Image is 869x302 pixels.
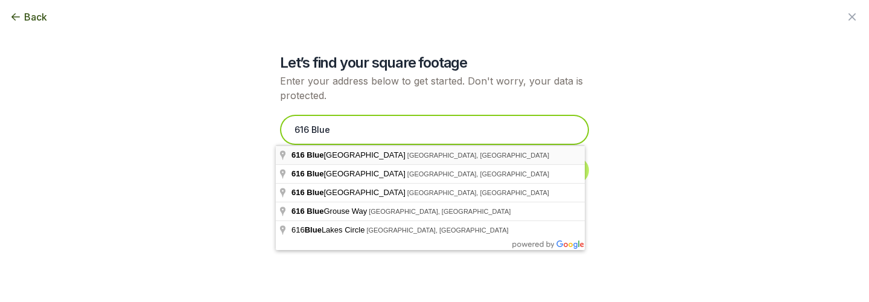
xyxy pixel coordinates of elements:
span: 616 Blue [291,207,323,216]
h2: Let’s find your square footage [280,53,589,72]
p: Enter your address below to get started. Don't worry, your data is protected. [280,74,589,103]
span: [GEOGRAPHIC_DATA], [GEOGRAPHIC_DATA] [407,152,549,159]
span: [GEOGRAPHIC_DATA] [291,150,407,159]
span: Back [24,10,47,24]
span: [GEOGRAPHIC_DATA] [291,169,407,178]
span: Blue [307,169,323,178]
span: [GEOGRAPHIC_DATA], [GEOGRAPHIC_DATA] [407,189,549,196]
span: [GEOGRAPHIC_DATA], [GEOGRAPHIC_DATA] [366,226,508,234]
span: [GEOGRAPHIC_DATA], [GEOGRAPHIC_DATA] [369,208,511,215]
span: [GEOGRAPHIC_DATA], [GEOGRAPHIC_DATA] [407,170,549,178]
span: Grouse Way [291,207,369,216]
input: Enter your address [280,115,589,145]
span: Blue [305,225,322,234]
span: 616 [291,150,305,159]
span: 616 [291,169,305,178]
span: 616 Blue [291,188,323,197]
span: [GEOGRAPHIC_DATA] [291,188,407,197]
span: Blue [307,150,323,159]
button: Back [10,10,47,24]
span: 616 Lakes Circle [291,225,366,234]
